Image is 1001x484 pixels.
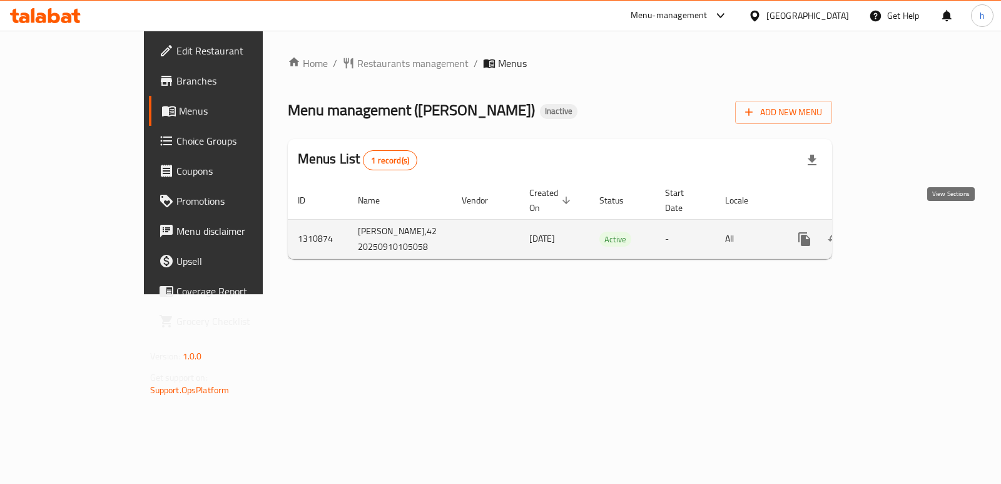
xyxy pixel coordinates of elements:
[150,369,208,386] span: Get support on:
[599,232,631,247] span: Active
[462,193,504,208] span: Vendor
[176,163,301,178] span: Coupons
[149,306,311,336] a: Grocery Checklist
[655,219,715,259] td: -
[176,254,301,269] span: Upsell
[498,56,527,71] span: Menus
[149,156,311,186] a: Coupons
[176,284,301,299] span: Coverage Report
[150,348,181,364] span: Version:
[358,193,396,208] span: Name
[288,96,535,124] span: Menu management ( [PERSON_NAME] )
[149,216,311,246] a: Menu disclaimer
[665,185,700,215] span: Start Date
[288,182,920,259] table: enhanced table
[725,193,765,208] span: Locale
[599,193,640,208] span: Status
[766,9,849,23] div: [GEOGRAPHIC_DATA]
[357,56,469,71] span: Restaurants management
[149,96,311,126] a: Menus
[342,56,469,71] a: Restaurants management
[149,186,311,216] a: Promotions
[333,56,337,71] li: /
[631,8,708,23] div: Menu-management
[715,219,780,259] td: All
[363,150,417,170] div: Total records count
[980,9,985,23] span: h
[529,230,555,247] span: [DATE]
[149,126,311,156] a: Choice Groups
[820,224,850,254] button: Change Status
[348,219,452,259] td: [PERSON_NAME],42 20250910105058
[735,101,832,124] button: Add New Menu
[288,56,833,71] nav: breadcrumb
[149,246,311,276] a: Upsell
[790,224,820,254] button: more
[176,73,301,88] span: Branches
[363,155,417,167] span: 1 record(s)
[176,314,301,329] span: Grocery Checklist
[150,382,230,398] a: Support.OpsPlatform
[540,104,577,119] div: Inactive
[176,224,301,239] span: Menu disclaimer
[179,103,301,118] span: Menus
[149,276,311,306] a: Coverage Report
[298,193,322,208] span: ID
[176,43,301,58] span: Edit Restaurant
[540,106,577,116] span: Inactive
[298,150,417,170] h2: Menus List
[149,66,311,96] a: Branches
[183,348,202,364] span: 1.0.0
[474,56,478,71] li: /
[780,182,920,220] th: Actions
[745,105,822,120] span: Add New Menu
[529,185,574,215] span: Created On
[797,145,827,175] div: Export file
[176,133,301,148] span: Choice Groups
[149,36,311,66] a: Edit Restaurant
[176,193,301,209] span: Promotions
[288,219,348,259] td: 1310874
